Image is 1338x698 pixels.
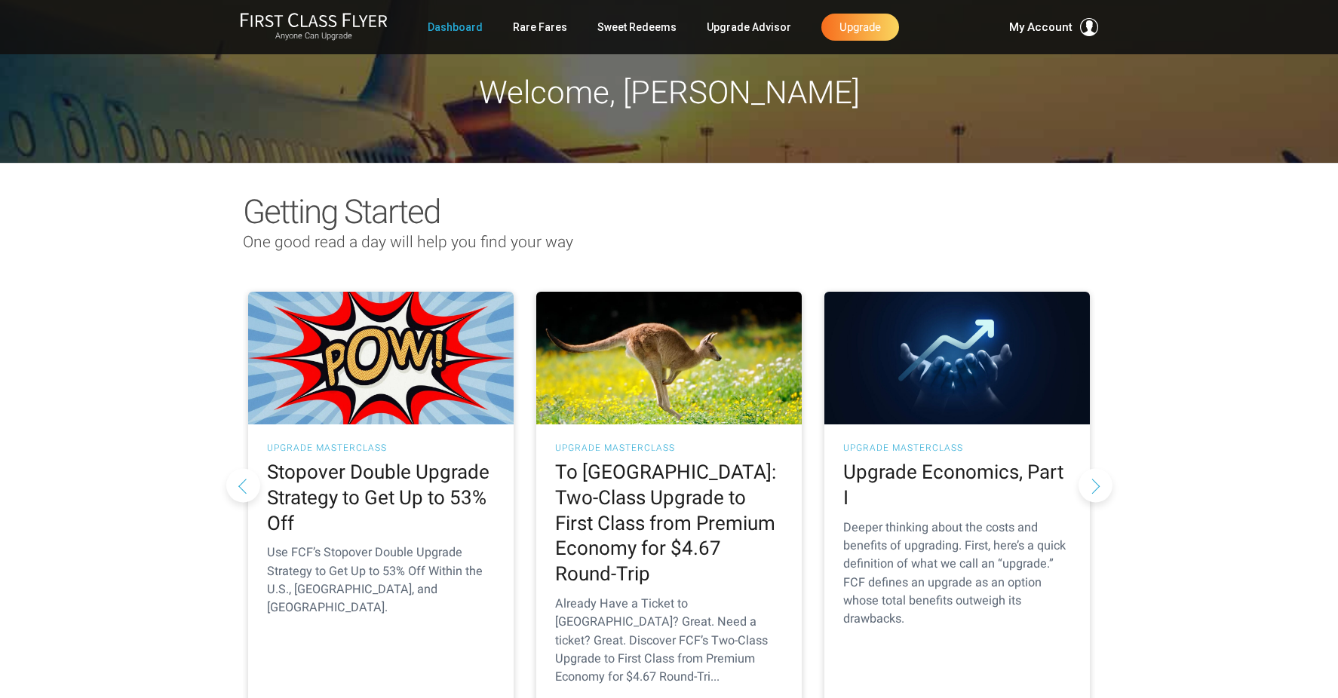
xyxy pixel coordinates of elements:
[1009,18,1073,36] span: My Account
[240,12,388,28] img: First Class Flyer
[843,519,1071,629] p: Deeper thinking about the costs and benefits of upgrading. First, here’s a quick definition of wh...
[267,443,495,452] h3: UPGRADE MASTERCLASS
[267,543,495,617] p: Use FCF’s Stopover Double Upgrade Strategy to Get Up to 53% Off Within the U.S., [GEOGRAPHIC_DATA...
[267,460,495,536] h2: Stopover Double Upgrade Strategy to Get Up to 53% Off
[843,460,1071,511] h2: Upgrade Economics, Part I
[240,31,388,41] small: Anyone Can Upgrade
[428,14,483,41] a: Dashboard
[479,74,860,111] span: Welcome, [PERSON_NAME]
[555,460,783,587] h2: To [GEOGRAPHIC_DATA]: Two-Class Upgrade to First Class from Premium Economy for $4.67 Round-Trip
[243,233,573,251] span: One good read a day will help you find your way
[1079,468,1112,502] button: Next slide
[555,443,783,452] h3: UPGRADE MASTERCLASS
[513,14,567,41] a: Rare Fares
[243,192,440,231] span: Getting Started
[843,443,1071,452] h3: UPGRADE MASTERCLASS
[1009,18,1098,36] button: My Account
[821,14,899,41] a: Upgrade
[555,595,783,686] p: Already Have a Ticket to [GEOGRAPHIC_DATA]? Great. Need a ticket? Great. Discover FCF’s Two-Class...
[240,12,388,42] a: First Class FlyerAnyone Can Upgrade
[597,14,677,41] a: Sweet Redeems
[226,468,260,502] button: Previous slide
[707,14,791,41] a: Upgrade Advisor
